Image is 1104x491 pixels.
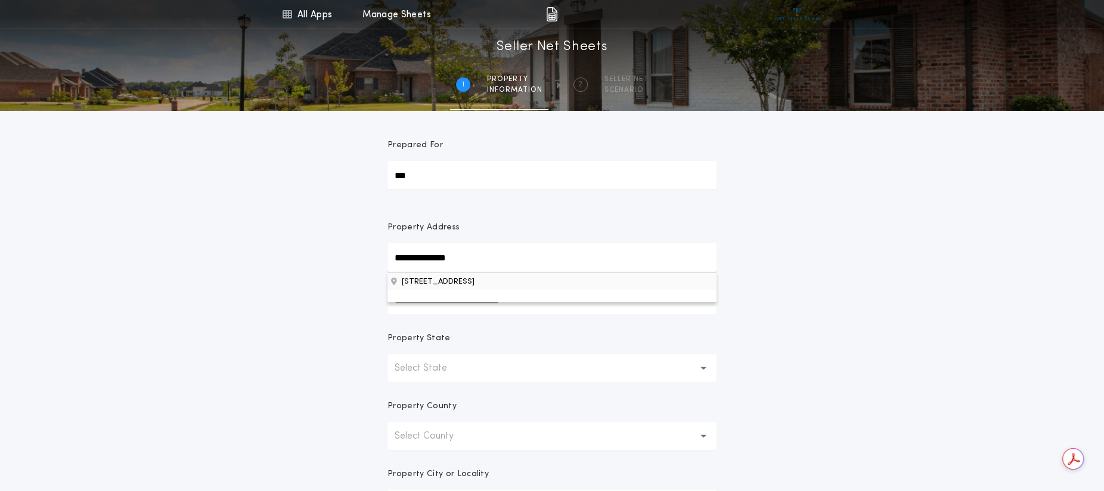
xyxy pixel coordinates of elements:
[387,332,450,344] p: Property State
[387,422,717,450] button: Select County
[395,361,466,375] p: Select State
[487,85,542,95] span: information
[546,7,557,21] img: img
[487,74,542,84] span: Property
[387,354,717,383] button: Select State
[604,74,649,84] span: SELLER NET
[387,139,443,151] p: Prepared For
[578,80,582,89] h2: 2
[387,161,717,189] input: Prepared For
[604,85,649,95] span: SCENARIO
[462,80,464,89] h2: 1
[387,468,489,480] p: Property City or Locality
[387,272,717,290] button: Property Address
[395,429,473,443] p: Select County
[497,38,608,57] h1: Seller Net Sheets
[775,8,820,20] img: vs-icon
[387,400,457,412] p: Property County
[387,222,717,234] p: Property Address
